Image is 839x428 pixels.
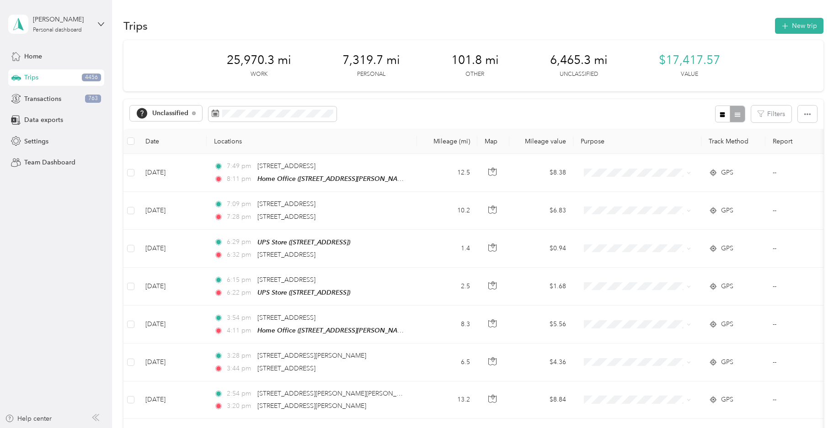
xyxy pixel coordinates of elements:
span: Settings [24,137,48,146]
div: Personal dashboard [33,27,82,33]
span: [STREET_ADDRESS][PERSON_NAME][PERSON_NAME] [257,390,417,397]
th: Map [477,129,509,154]
td: [DATE] [138,230,207,268]
td: 12.5 [417,154,477,192]
span: UPS Store ([STREET_ADDRESS]) [257,238,350,246]
span: Unclassified [152,110,189,116]
td: 8.3 [417,306,477,343]
span: 3:54 pm [227,313,253,323]
h1: Trips [123,21,148,31]
span: 6:29 pm [227,237,253,247]
span: 101.8 mi [451,53,499,68]
td: 13.2 [417,381,477,419]
p: Value [681,70,698,79]
span: 6:22 pm [227,288,253,298]
span: [STREET_ADDRESS] [257,213,315,221]
span: GPS [721,243,733,254]
span: [STREET_ADDRESS] [257,365,315,372]
td: 1.4 [417,230,477,268]
td: 6.5 [417,343,477,381]
span: 763 [85,95,101,103]
span: 4456 [82,74,101,82]
span: 3:44 pm [227,364,253,374]
td: 10.2 [417,192,477,229]
button: Help center [5,414,52,423]
th: Locations [207,129,417,154]
span: 7:49 pm [227,161,253,171]
span: GPS [721,168,733,178]
th: Mileage (mi) [417,129,477,154]
p: Work [251,70,267,79]
span: GPS [721,395,733,405]
span: 4:11 pm [227,326,253,336]
p: Unclassified [560,70,598,79]
span: 8:11 pm [227,174,253,184]
span: Data exports [24,115,63,125]
td: [DATE] [138,381,207,419]
span: Team Dashboard [24,158,75,167]
span: 2:54 pm [227,389,253,399]
span: 6,465.3 mi [550,53,608,68]
td: 2.5 [417,268,477,306]
span: GPS [721,357,733,367]
span: 6:15 pm [227,275,253,285]
span: UPS Store ([STREET_ADDRESS]) [257,289,350,296]
td: $8.84 [509,381,573,419]
span: 3:20 pm [227,401,253,411]
td: $5.56 [509,306,573,343]
th: Date [138,129,207,154]
td: $8.38 [509,154,573,192]
span: Home Office ([STREET_ADDRESS][PERSON_NAME]) [257,175,411,183]
span: 7,319.7 mi [342,53,400,68]
span: [STREET_ADDRESS] [257,162,315,170]
iframe: Everlance-gr Chat Button Frame [788,377,839,428]
span: Home Office ([STREET_ADDRESS][PERSON_NAME]) [257,327,411,334]
p: Personal [357,70,385,79]
div: [PERSON_NAME] [33,15,90,24]
td: [DATE] [138,268,207,306]
td: $1.68 [509,268,573,306]
th: Track Method [701,129,765,154]
span: GPS [721,281,733,291]
span: GPS [721,206,733,216]
td: $0.94 [509,230,573,268]
span: $17,417.57 [659,53,720,68]
th: Purpose [573,129,701,154]
span: 7:28 pm [227,212,253,222]
span: [STREET_ADDRESS] [257,276,315,284]
span: 6:32 pm [227,250,253,260]
p: Other [465,70,484,79]
span: Home [24,52,42,61]
span: [STREET_ADDRESS] [257,200,315,208]
span: [STREET_ADDRESS][PERSON_NAME] [257,352,366,359]
span: 3:28 pm [227,351,253,361]
span: [STREET_ADDRESS] [257,251,315,259]
td: [DATE] [138,192,207,229]
span: [STREET_ADDRESS][PERSON_NAME] [257,402,366,410]
span: [STREET_ADDRESS] [257,314,315,322]
button: Filters [751,106,791,122]
span: Transactions [24,94,61,104]
td: [DATE] [138,154,207,192]
span: 7:09 pm [227,199,253,209]
td: $4.36 [509,343,573,381]
td: [DATE] [138,306,207,343]
td: $6.83 [509,192,573,229]
span: GPS [721,319,733,329]
span: Trips [24,73,38,82]
span: 25,970.3 mi [227,53,291,68]
td: [DATE] [138,343,207,381]
button: New trip [775,18,823,34]
th: Mileage value [509,129,573,154]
